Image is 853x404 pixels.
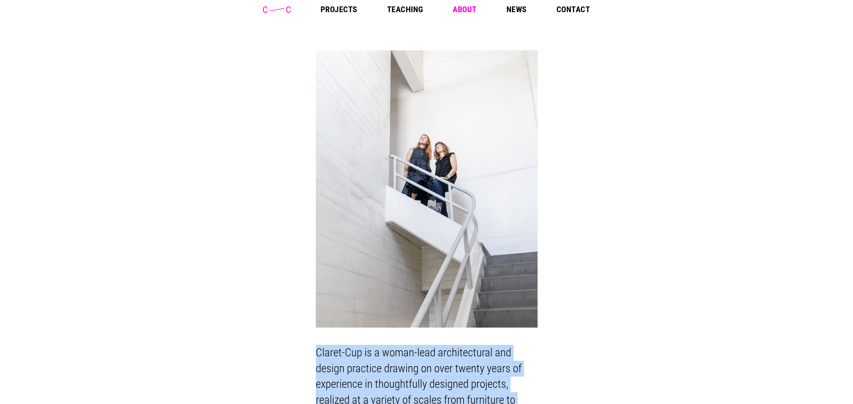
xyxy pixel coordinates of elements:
nav: Main Menu [321,5,590,14]
a: About [453,5,476,14]
a: Contact [556,5,590,14]
a: News [506,5,527,14]
a: Projects [321,5,357,14]
a: Teaching [387,5,423,14]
